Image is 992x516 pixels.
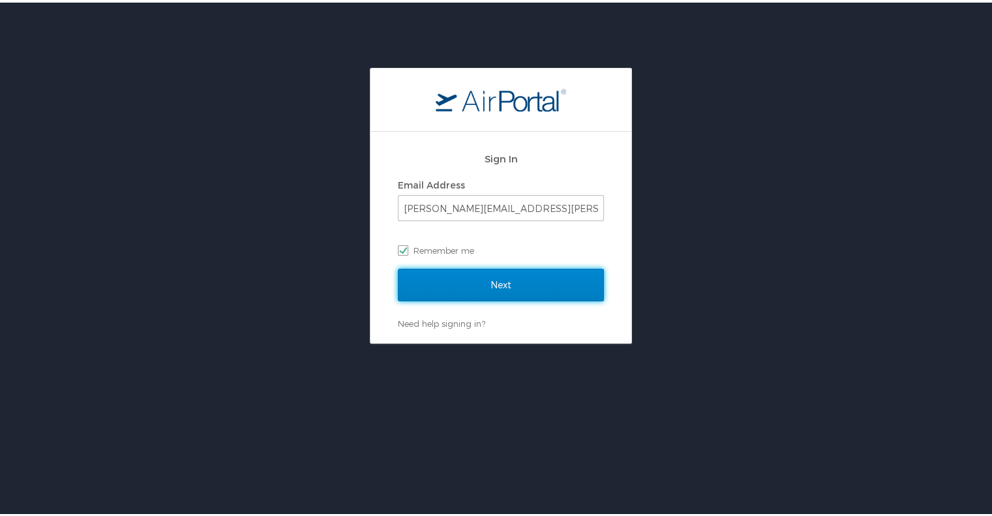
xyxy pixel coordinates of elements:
[398,266,604,299] input: Next
[398,149,604,164] h2: Sign In
[398,177,465,188] label: Email Address
[398,316,485,326] a: Need help signing in?
[398,238,604,258] label: Remember me
[436,85,566,109] img: logo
